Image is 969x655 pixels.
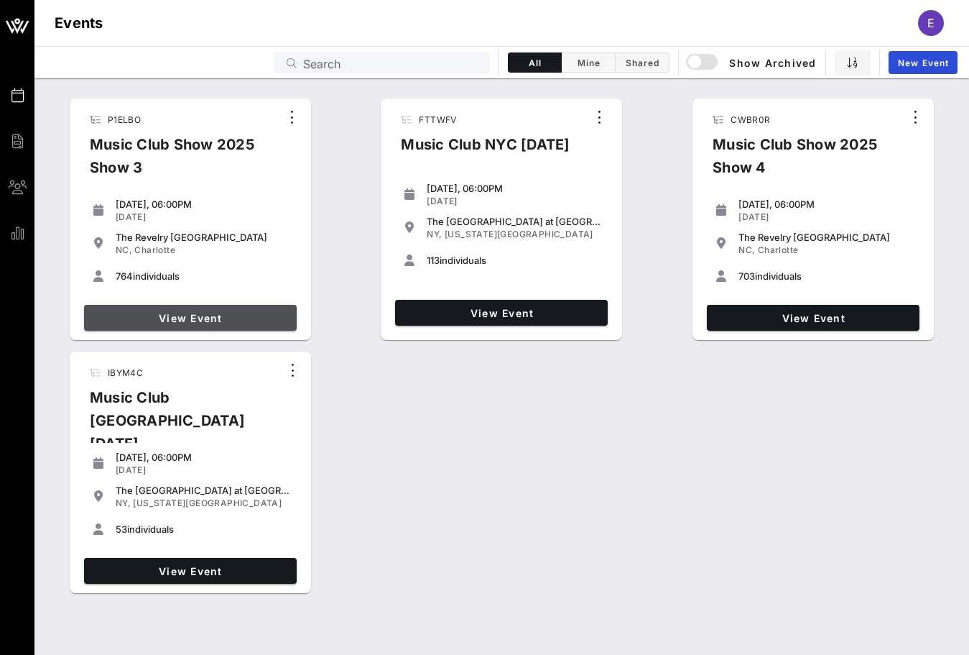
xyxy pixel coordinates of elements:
[738,270,755,282] span: 703
[427,216,602,227] div: The [GEOGRAPHIC_DATA] at [GEOGRAPHIC_DATA]
[116,232,291,243] div: The Revelry [GEOGRAPHIC_DATA]
[116,464,291,476] div: [DATE]
[133,498,282,508] span: [US_STATE][GEOGRAPHIC_DATA]
[395,300,608,326] a: View Event
[389,133,581,168] div: Music Club NYC [DATE]
[116,211,291,223] div: [DATE]
[108,114,141,125] span: P1ELBO
[427,255,440,266] span: 113
[419,114,456,125] span: FTTWFV
[445,229,593,239] span: [US_STATE][GEOGRAPHIC_DATA]
[78,386,281,467] div: Music Club [GEOGRAPHIC_DATA] [DATE]
[427,255,602,266] div: individuals
[562,52,616,73] button: Mine
[116,452,291,463] div: [DATE], 06:00PM
[84,305,297,331] a: View Event
[116,485,291,496] div: The [GEOGRAPHIC_DATA] at [GEOGRAPHIC_DATA]
[508,52,562,73] button: All
[78,133,280,191] div: Music Club Show 2025 Show 3
[517,58,552,68] span: All
[897,58,949,68] span: New Event
[427,196,602,207] div: [DATE]
[758,244,799,255] span: Charlotte
[889,51,958,74] a: New Event
[738,244,755,255] span: NC,
[738,211,914,223] div: [DATE]
[90,565,291,577] span: View Event
[134,244,175,255] span: Charlotte
[927,16,935,30] span: E
[116,523,291,535] div: individuals
[731,114,770,125] span: CWBR0R
[401,307,602,319] span: View Event
[918,10,944,36] div: E
[108,367,143,378] span: IBYM4C
[713,312,914,324] span: View Event
[570,58,606,68] span: Mine
[84,558,297,584] a: View Event
[427,229,442,239] span: NY,
[687,50,817,75] button: Show Archived
[116,270,291,282] div: individuals
[116,198,291,210] div: [DATE], 06:00PM
[707,305,919,331] a: View Event
[624,58,660,68] span: Shared
[116,270,133,282] span: 764
[701,133,904,191] div: Music Club Show 2025 Show 4
[116,244,132,255] span: NC,
[55,12,103,35] h1: Events
[738,198,914,210] div: [DATE], 06:00PM
[688,54,816,71] span: Show Archived
[616,52,669,73] button: Shared
[738,232,914,243] div: The Revelry [GEOGRAPHIC_DATA]
[116,523,127,535] span: 53
[90,312,291,324] span: View Event
[427,183,602,194] div: [DATE], 06:00PM
[116,498,131,508] span: NY,
[738,270,914,282] div: individuals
